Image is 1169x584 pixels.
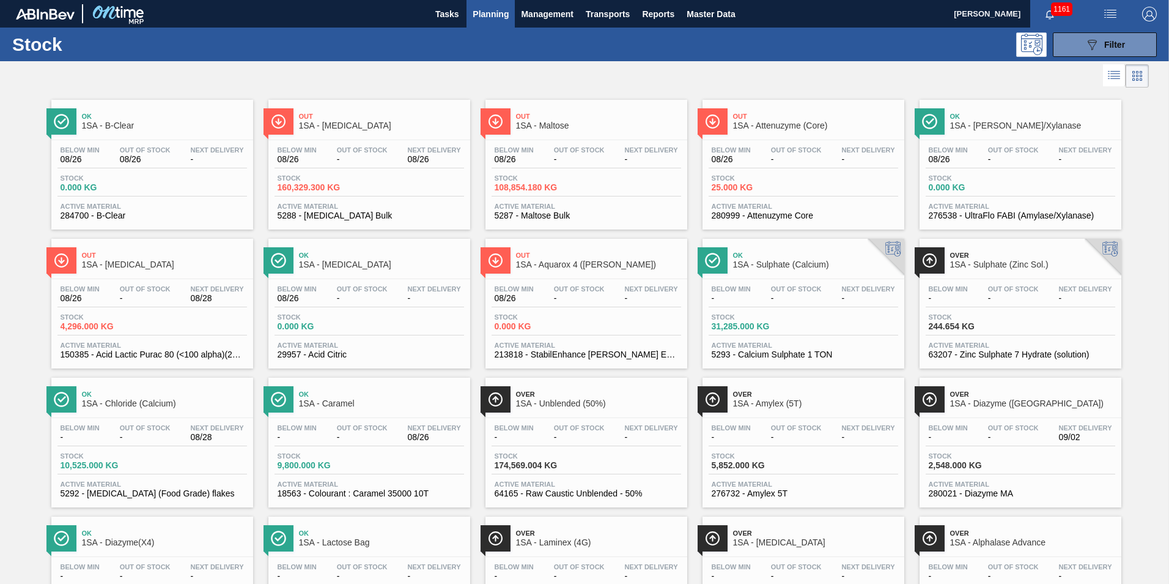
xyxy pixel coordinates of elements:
[61,203,244,210] span: Active Material
[278,489,461,498] span: 18563 - Colourant : Caramel 35000 10T
[929,572,968,581] span: -
[82,391,247,398] span: Ok
[929,285,968,293] span: Below Min
[61,563,100,571] span: Below Min
[408,563,461,571] span: Next Delivery
[61,452,146,460] span: Stock
[516,538,681,547] span: 1SA - Laminex (4G)
[554,563,605,571] span: Out Of Stock
[1059,572,1112,581] span: -
[842,563,895,571] span: Next Delivery
[61,174,146,182] span: Stock
[54,392,69,407] img: Ícone
[337,424,388,432] span: Out Of Stock
[625,285,678,293] span: Next Delivery
[1059,433,1112,442] span: 09/02
[929,461,1014,470] span: 2,548.000 KG
[495,342,678,349] span: Active Material
[950,399,1115,408] span: 1SA - Diazyme (MA)
[771,563,822,571] span: Out Of Stock
[693,369,910,507] a: ÍconeOver1SA - Amylex (5T)Below Min-Out Of Stock-Next Delivery-Stock5,852.000 KGActive Material27...
[61,285,100,293] span: Below Min
[82,113,247,120] span: Ok
[950,252,1115,259] span: Over
[1059,146,1112,154] span: Next Delivery
[705,253,720,268] img: Ícone
[299,121,464,130] span: 1SA - Dextrose
[910,230,1127,369] a: ÍconeOver1SA - Sulphate (Zinc Sol.)Below Min-Out Of Stock-Next Delivery-Stock244.654 KGActive Mat...
[1016,32,1047,57] div: Programming: no user selected
[278,211,461,220] span: 5288 - Dextrose Bulk
[16,9,75,20] img: TNhmsLtSVTkK8tSr43FrP2fwEKptu5GPRR3wAAAABJRU5ErkJggg==
[929,322,1014,331] span: 244.654 KG
[625,563,678,571] span: Next Delivery
[712,489,895,498] span: 276732 - Amylex 5T
[408,433,461,442] span: 08/26
[120,424,171,432] span: Out Of Stock
[554,146,605,154] span: Out Of Stock
[495,563,534,571] span: Below Min
[712,481,895,488] span: Active Material
[586,7,630,21] span: Transports
[191,294,244,303] span: 08/28
[1053,32,1157,57] button: Filter
[516,530,681,537] span: Over
[712,424,751,432] span: Below Min
[61,424,100,432] span: Below Min
[922,392,937,407] img: Ícone
[278,452,363,460] span: Stock
[61,342,244,349] span: Active Material
[495,203,678,210] span: Active Material
[54,253,69,268] img: Ícone
[554,294,605,303] span: -
[625,572,678,581] span: -
[771,155,822,164] span: -
[929,313,1014,321] span: Stock
[120,433,171,442] span: -
[988,572,1039,581] span: -
[988,146,1039,154] span: Out Of Stock
[299,399,464,408] span: 1SA - Caramel
[278,285,317,293] span: Below Min
[929,424,968,432] span: Below Min
[495,481,678,488] span: Active Material
[278,313,363,321] span: Stock
[278,294,317,303] span: 08/26
[408,155,461,164] span: 08/26
[771,572,822,581] span: -
[495,313,580,321] span: Stock
[712,350,895,359] span: 5293 - Calcium Sulphate 1 TON
[929,174,1014,182] span: Stock
[1051,2,1072,16] span: 1161
[1103,7,1118,21] img: userActions
[950,530,1115,537] span: Over
[929,211,1112,220] span: 276538 - UltraFlo FABI (Amylase/Xylanase)
[712,155,751,164] span: 08/26
[950,121,1115,130] span: 1SA - Amylase/Xylanase
[988,563,1039,571] span: Out Of Stock
[687,7,735,21] span: Master Data
[929,563,968,571] span: Below Min
[771,285,822,293] span: Out Of Stock
[82,530,247,537] span: Ok
[922,114,937,129] img: Ícone
[82,121,247,130] span: 1SA - B-Clear
[733,530,898,537] span: Over
[495,285,534,293] span: Below Min
[408,294,461,303] span: -
[929,146,968,154] span: Below Min
[120,146,171,154] span: Out Of Stock
[950,538,1115,547] span: 1SA - Alphalase Advance
[299,252,464,259] span: Ok
[61,146,100,154] span: Below Min
[712,146,751,154] span: Below Min
[473,7,509,21] span: Planning
[712,203,895,210] span: Active Material
[299,538,464,547] span: 1SA - Lactose Bag
[278,146,317,154] span: Below Min
[495,424,534,432] span: Below Min
[61,481,244,488] span: Active Material
[82,399,247,408] span: 1SA - Chloride (Calcium)
[842,285,895,293] span: Next Delivery
[408,285,461,293] span: Next Delivery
